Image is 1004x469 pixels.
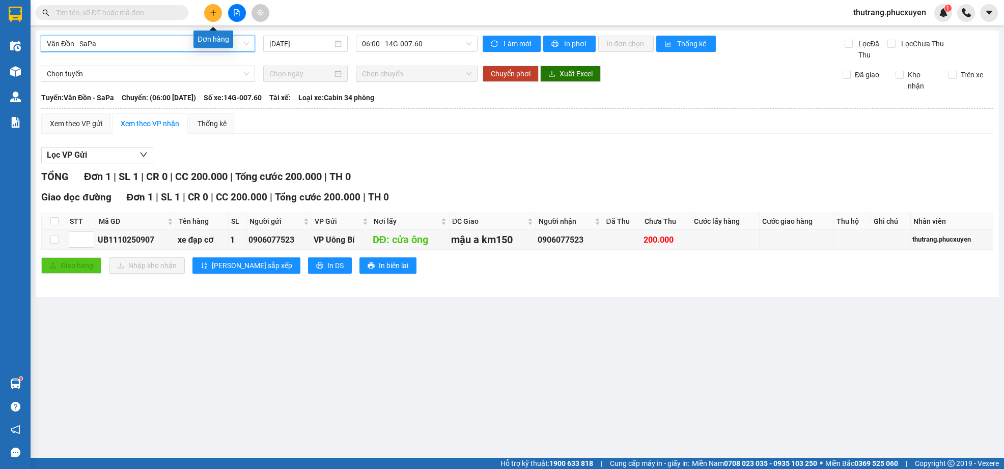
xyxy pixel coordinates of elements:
[230,170,233,183] span: |
[312,230,371,250] td: VP Uông Bí
[121,118,179,129] div: Xem theo VP nhận
[601,458,602,469] span: |
[122,92,196,103] span: Chuyến: (06:00 [DATE])
[504,38,533,49] span: Làm mới
[946,5,950,12] span: 1
[183,191,185,203] span: |
[198,118,227,129] div: Thống kê
[50,118,102,129] div: Xem theo VP gửi
[664,40,673,48] span: bar-chart
[483,66,539,82] button: Chuyển phơi
[308,257,352,274] button: printerIn DS
[834,213,871,230] th: Thu hộ
[825,458,898,469] span: Miền Bắc
[156,191,158,203] span: |
[543,36,596,52] button: printerIn phơi
[610,458,689,469] span: Cung cấp máy in - giấy in:
[10,66,21,77] img: warehouse-icon
[324,170,327,183] span: |
[329,170,351,183] span: TH 0
[235,170,322,183] span: Tổng cước 200.000
[204,92,262,103] span: Số xe: 14G-007.60
[452,216,525,227] span: ĐC Giao
[564,38,588,49] span: In phơi
[644,233,689,246] div: 200.000
[98,233,174,246] div: UB1110250907
[84,170,111,183] span: Đơn 1
[491,40,499,48] span: sync
[820,461,823,465] span: ⚪️
[939,8,948,17] img: icon-new-feature
[193,31,233,48] div: Đơn hàng
[9,7,22,22] img: logo-vxr
[11,425,20,434] span: notification
[170,170,173,183] span: |
[944,5,952,12] sup: 1
[41,94,114,102] b: Tuyến: Vân Đồn - SaPa
[548,70,555,78] span: download
[483,36,541,52] button: syncLàm mới
[947,460,955,467] span: copyright
[10,92,21,102] img: warehouse-icon
[99,216,165,227] span: Mã GD
[854,38,887,61] span: Lọc Đã Thu
[549,459,593,467] strong: 1900 633 818
[500,458,593,469] span: Hỗ trợ kỹ thuật:
[10,378,21,389] img: warehouse-icon
[248,233,311,246] div: 0906077523
[10,41,21,51] img: warehouse-icon
[47,149,87,161] span: Lọc VP Gửi
[906,458,907,469] span: |
[230,233,245,246] div: 1
[314,233,369,246] div: VP Uông Bí
[96,230,176,250] td: UB1110250907
[373,232,448,248] div: DĐ: cửa ông
[985,8,994,17] span: caret-down
[11,402,20,412] span: question-circle
[374,216,439,227] span: Nơi lấy
[363,191,366,203] span: |
[962,8,971,17] img: phone-icon
[368,191,389,203] span: TH 0
[598,36,654,52] button: In đơn chọn
[47,36,249,51] span: Vân Đồn - SaPa
[642,213,691,230] th: Chưa Thu
[175,170,228,183] span: CC 200.000
[41,191,111,203] span: Giao dọc đường
[957,69,987,80] span: Trên xe
[41,147,153,163] button: Lọc VP Gửi
[140,151,148,159] span: down
[379,260,408,271] span: In biên lai
[980,4,998,22] button: caret-down
[161,191,180,203] span: SL 1
[539,216,593,227] span: Người nhận
[249,216,302,227] span: Người gửi
[368,262,375,270] span: printer
[192,257,300,274] button: sort-ascending[PERSON_NAME] sắp xếp
[691,213,760,230] th: Cước lấy hàng
[904,69,941,92] span: Kho nhận
[178,233,227,246] div: xe đạp cơ
[269,68,332,79] input: Chọn ngày
[270,191,272,203] span: |
[257,9,264,16] span: aim
[327,260,344,271] span: In DS
[692,458,817,469] span: Miền Nam
[42,9,49,16] span: search
[362,66,471,81] span: Chọn chuyến
[127,191,154,203] span: Đơn 1
[551,40,560,48] span: printer
[119,170,138,183] span: SL 1
[603,213,642,230] th: Đã Thu
[141,170,144,183] span: |
[845,6,934,19] span: thutrang.phucxuyen
[252,4,269,22] button: aim
[41,170,69,183] span: TỔNG
[19,377,22,380] sup: 1
[109,257,185,274] button: downloadNhập kho nhận
[10,117,21,128] img: solution-icon
[316,262,323,270] span: printer
[146,170,168,183] span: CR 0
[188,191,208,203] span: CR 0
[11,448,20,457] span: message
